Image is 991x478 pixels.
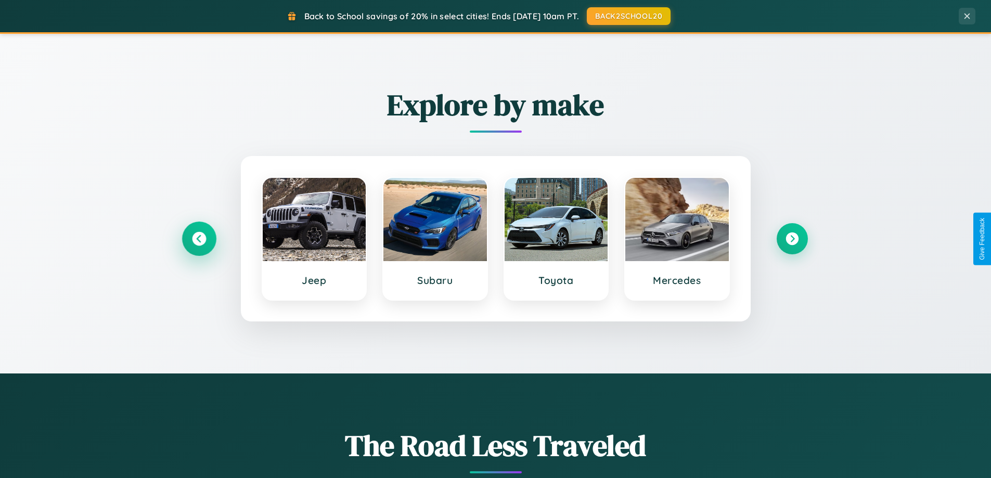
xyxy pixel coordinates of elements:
[587,7,671,25] button: BACK2SCHOOL20
[304,11,579,21] span: Back to School savings of 20% in select cities! Ends [DATE] 10am PT.
[515,274,598,287] h3: Toyota
[636,274,718,287] h3: Mercedes
[184,425,808,466] h1: The Road Less Traveled
[979,218,986,260] div: Give Feedback
[394,274,477,287] h3: Subaru
[184,85,808,125] h2: Explore by make
[273,274,356,287] h3: Jeep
